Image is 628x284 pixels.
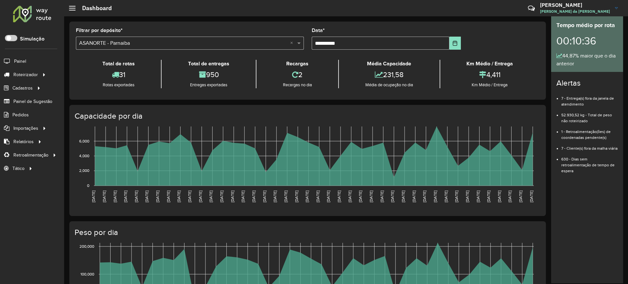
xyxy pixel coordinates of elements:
div: Tempo médio por rota [556,21,618,30]
div: 2 [258,68,337,82]
text: [DATE] [412,191,416,202]
text: [DATE] [113,191,117,202]
h4: Peso por dia [75,228,539,237]
text: [DATE] [262,191,267,202]
div: 44,87% maior que o dia anterior [556,52,618,68]
div: Entregas exportadas [163,82,254,88]
label: Data [312,26,325,34]
text: [DATE] [529,191,533,202]
label: Filtrar por depósito [76,26,123,34]
li: 7 - Entrega(s) fora da janela de atendimento [561,91,618,107]
text: [DATE] [401,191,405,202]
text: 100,000 [80,272,94,276]
span: Pedidos [12,111,29,118]
span: Painel [14,58,26,65]
span: Clear all [290,39,296,47]
text: [DATE] [294,191,299,202]
text: [DATE] [230,191,235,202]
text: [DATE] [454,191,459,202]
li: 52.930,52 kg - Total de peso não roteirizado [561,107,618,124]
text: [DATE] [422,191,427,202]
li: 7 - Cliente(s) fora da malha viária [561,141,618,151]
text: [DATE] [91,191,96,202]
text: [DATE] [209,191,213,202]
div: Recargas no dia [258,82,337,88]
h2: Dashboard [76,5,112,12]
text: [DATE] [348,191,352,202]
text: [DATE] [465,191,469,202]
text: [DATE] [155,191,160,202]
div: 231,58 [340,68,438,82]
div: Total de entregas [163,60,254,68]
text: [DATE] [486,191,491,202]
span: Relatórios [13,138,34,145]
span: Painel de Sugestão [13,98,52,105]
div: Recargas [258,60,337,68]
text: 0 [87,183,89,188]
h4: Capacidade por dia [75,111,539,121]
span: Cadastros [12,85,33,92]
text: [DATE] [380,191,384,202]
span: Importações [13,125,38,132]
text: [DATE] [326,191,330,202]
text: [DATE] [252,191,256,202]
text: [DATE] [316,191,320,202]
text: 200,000 [79,244,94,248]
div: 31 [78,68,159,82]
div: 00:10:36 [556,30,618,52]
div: Média Capacidade [340,60,438,68]
text: [DATE] [241,191,245,202]
h4: Alertas [556,78,618,88]
text: [DATE] [123,191,128,202]
span: [PERSON_NAME] da [PERSON_NAME] [540,8,610,14]
text: [DATE] [508,191,512,202]
text: [DATE] [198,191,202,202]
div: Rotas exportadas [78,82,159,88]
h3: [PERSON_NAME] [540,2,610,8]
text: 6,000 [79,139,89,143]
text: [DATE] [166,191,170,202]
text: [DATE] [476,191,480,202]
text: [DATE] [134,191,138,202]
text: [DATE] [102,191,106,202]
span: Roteirizador [13,71,38,78]
text: [DATE] [187,191,192,202]
text: [DATE] [518,191,523,202]
text: [DATE] [219,191,224,202]
text: [DATE] [497,191,501,202]
text: [DATE] [177,191,181,202]
text: [DATE] [358,191,362,202]
text: [DATE] [369,191,373,202]
div: 950 [163,68,254,82]
span: Tático [12,165,25,172]
text: 4,000 [79,154,89,158]
span: Retroalimentação [13,152,48,159]
button: Choose Date [449,37,461,50]
div: Total de rotas [78,60,159,68]
text: [DATE] [444,191,448,202]
text: [DATE] [305,191,309,202]
text: [DATE] [273,191,277,202]
text: [DATE] [337,191,341,202]
text: 2,000 [79,169,89,173]
a: Contato Rápido [524,1,538,15]
div: 4,411 [442,68,538,82]
text: [DATE] [145,191,149,202]
text: [DATE] [284,191,288,202]
label: Simulação [20,35,44,43]
text: [DATE] [390,191,394,202]
text: [DATE] [433,191,437,202]
li: 1 - Retroalimentação(ões) de coordenadas pendente(s) [561,124,618,141]
div: Km Médio / Entrega [442,82,538,88]
li: 630 - Dias sem retroalimentação de tempo de espera [561,151,618,174]
div: Km Médio / Entrega [442,60,538,68]
div: Média de ocupação no dia [340,82,438,88]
